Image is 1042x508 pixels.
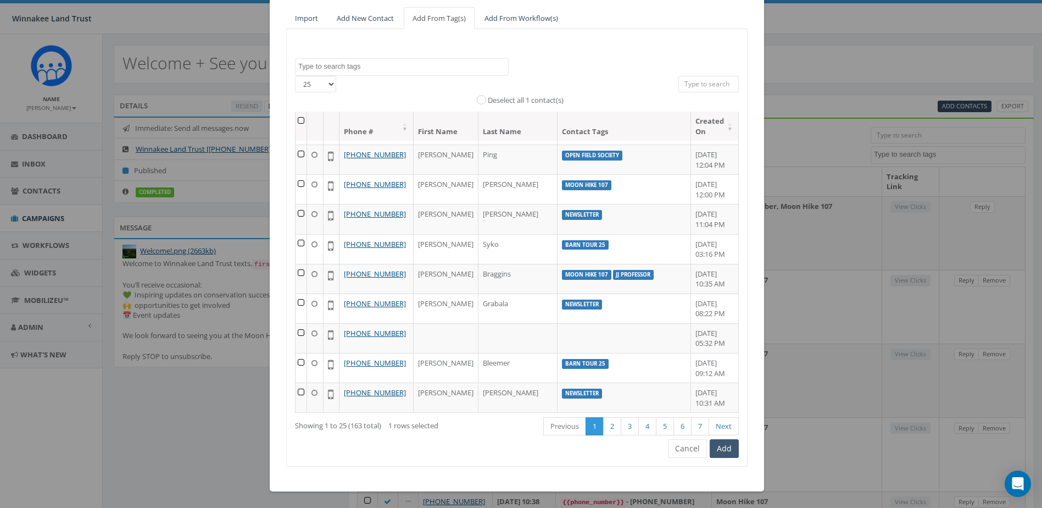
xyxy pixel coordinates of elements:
[562,359,609,369] label: Barn Tour 25
[562,389,602,399] label: Newsletter
[414,294,478,323] td: [PERSON_NAME]
[478,234,558,264] td: Syko
[478,112,558,141] th: Last Name
[709,417,739,435] a: Next
[562,270,611,280] label: Moon Hike 107
[691,323,739,353] td: [DATE] 05:32 PM
[344,239,406,249] a: [PHONE_NUMBER]
[344,150,406,159] a: [PHONE_NUMBER]
[344,209,406,219] a: [PHONE_NUMBER]
[562,300,602,310] label: Newsletter
[298,62,508,71] textarea: Search
[656,417,674,435] a: 5
[344,179,406,189] a: [PHONE_NUMBER]
[673,417,692,435] a: 6
[344,269,406,279] a: [PHONE_NUMBER]
[344,299,406,308] a: [PHONE_NUMBER]
[691,264,739,294] td: [DATE] 10:35 AM
[621,417,639,435] a: 3
[558,112,691,141] th: Contact Tags
[691,294,739,323] td: [DATE] 08:22 PM
[478,204,558,234] td: [PERSON_NAME]
[603,417,621,435] a: 2
[543,417,586,435] a: Previous
[638,417,656,435] a: 4
[339,112,414,141] th: Phone #: activate to sort column ascending
[613,270,654,280] label: JJ Professor
[691,417,709,435] a: 7
[328,7,403,30] a: Add New Contact
[414,353,478,383] td: [PERSON_NAME]
[414,112,478,141] th: First Name
[562,180,611,190] label: Moon Hike 107
[414,174,478,204] td: [PERSON_NAME]
[404,7,475,30] a: Add From Tag(s)
[668,439,707,458] button: Cancel
[476,7,567,30] a: Add From Workflow(s)
[388,421,438,430] span: 1 rows selected
[1005,471,1031,497] div: Open Intercom Messenger
[478,383,558,412] td: [PERSON_NAME]
[488,95,564,106] label: Deselect all 1 contact(s)
[691,353,739,383] td: [DATE] 09:12 AM
[586,417,604,435] a: 1
[691,174,739,204] td: [DATE] 12:00 PM
[414,204,478,234] td: [PERSON_NAME]
[286,7,327,30] a: Import
[478,294,558,323] td: Grabala
[691,112,739,141] th: Created On: activate to sort column ascending
[691,234,739,264] td: [DATE] 03:16 PM
[344,328,406,338] a: [PHONE_NUMBER]
[478,264,558,294] td: Braggins
[691,145,739,174] td: [DATE] 12:04 PM
[691,383,739,412] td: [DATE] 10:31 AM
[414,145,478,174] td: [PERSON_NAME]
[414,383,478,412] td: [PERSON_NAME]
[562,240,609,250] label: Barn Tour 25
[478,353,558,383] td: Bleemer
[414,264,478,294] td: [PERSON_NAME]
[478,145,558,174] td: Ping
[710,439,739,458] button: Add
[691,204,739,234] td: [DATE] 11:04 PM
[295,416,470,431] div: Showing 1 to 25 (163 total)
[562,210,602,220] label: Newsletter
[678,76,739,92] input: Type to search
[344,388,406,397] a: [PHONE_NUMBER]
[344,358,406,368] a: [PHONE_NUMBER]
[562,151,622,161] label: Open Field Society
[478,174,558,204] td: [PERSON_NAME]
[414,234,478,264] td: [PERSON_NAME]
